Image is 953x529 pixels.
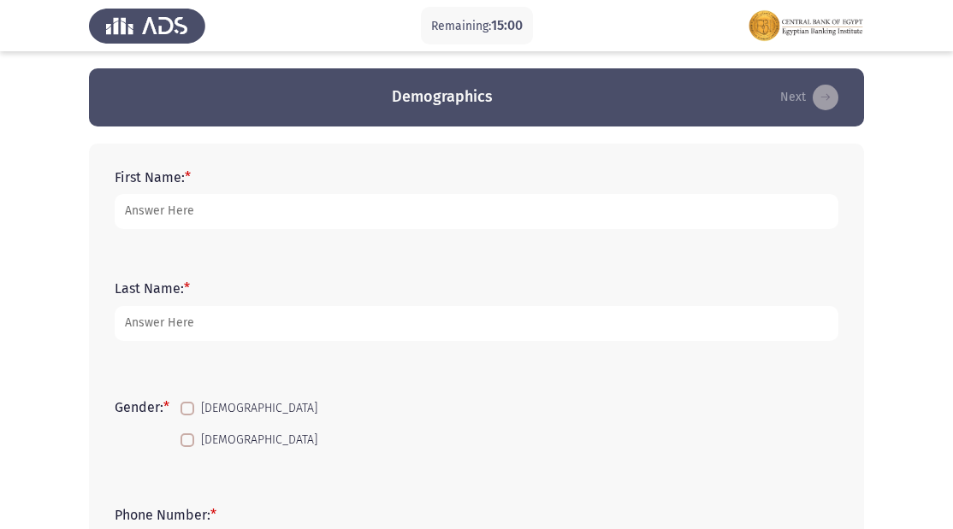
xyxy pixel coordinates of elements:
span: [DEMOGRAPHIC_DATA] [201,398,317,419]
input: add answer text [115,194,838,229]
button: load next page [775,84,843,111]
img: Assessment logo of FOCUS Assessment 3 Modules EN [748,2,864,50]
span: [DEMOGRAPHIC_DATA] [201,430,317,450]
span: 15:00 [491,17,523,33]
img: Assess Talent Management logo [89,2,205,50]
p: Remaining: [431,15,523,37]
label: Phone Number: [115,507,216,523]
h3: Demographics [392,86,493,108]
label: First Name: [115,169,191,185]
input: add answer text [115,306,838,341]
label: Gender: [115,399,169,415]
label: Last Name: [115,280,190,297]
